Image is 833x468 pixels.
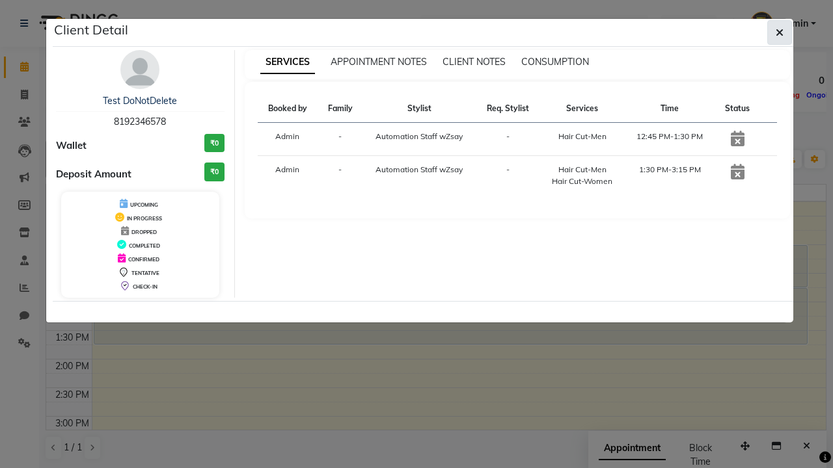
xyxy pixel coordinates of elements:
th: Booked by [258,95,318,123]
span: UPCOMING [130,201,158,208]
span: COMPLETED [129,242,160,249]
th: Req. Stylist [476,95,540,123]
td: Admin [258,123,318,156]
th: Status [715,95,760,123]
span: CLIENT NOTES [443,56,506,68]
th: Stylist [362,95,476,123]
td: - [318,123,362,156]
span: DROPPED [131,229,157,235]
td: - [476,156,540,196]
td: Admin [258,156,318,196]
span: Automation Staff wZsay [376,164,463,174]
span: Wallet [56,138,87,153]
h3: ₹0 [204,162,225,181]
span: 8192346578 [114,116,166,127]
img: avatar [120,50,159,89]
div: Hair Cut-Women [548,175,616,187]
td: 1:30 PM-3:15 PM [625,156,715,196]
span: APPOINTMENT NOTES [331,56,427,68]
h5: Client Detail [54,20,128,40]
span: IN PROGRESS [127,215,162,222]
span: SERVICES [260,51,315,74]
td: 12:45 PM-1:30 PM [625,123,715,156]
td: - [318,156,362,196]
span: Automation Staff wZsay [376,131,463,141]
span: Deposit Amount [56,167,131,182]
span: TENTATIVE [131,270,159,276]
div: Hair Cut-Men [548,131,616,142]
div: Hair Cut-Men [548,164,616,175]
a: Test DoNotDelete [103,95,177,107]
th: Family [318,95,362,123]
h3: ₹0 [204,134,225,153]
td: - [476,123,540,156]
span: CONFIRMED [128,256,159,263]
span: CONSUMPTION [521,56,589,68]
th: Time [625,95,715,123]
th: Services [540,95,624,123]
span: CHECK-IN [133,283,157,290]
